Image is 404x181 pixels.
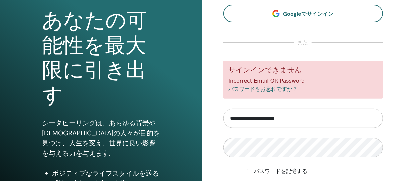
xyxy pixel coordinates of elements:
li: ポジティブなライフスタイルを送る [52,168,160,178]
div: Incorrect Email OR Password [223,61,383,99]
label: パスワードを記憶する [254,167,307,175]
div: Keep me authenticated indefinitely or until I manually logout [247,167,383,175]
h1: あなたの可能性を最大限に引き出す [42,8,160,108]
p: シータヒーリングは、あらゆる背景や[DEMOGRAPHIC_DATA]の人々が目的を見つけ、人生を変え、世界に良い影響を与える力を与えます. [42,118,160,158]
span: Googleでサインイン [283,10,333,17]
span: また [294,39,312,47]
h5: サインインできません [229,66,378,74]
a: パスワードをお忘れですか？ [229,86,298,92]
a: Googleでサインイン [223,5,383,22]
